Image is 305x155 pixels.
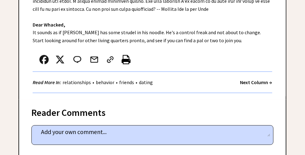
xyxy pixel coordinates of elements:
[39,55,49,64] img: facebook.png
[94,79,116,85] a: behavior
[33,79,154,86] div: • • •
[72,55,83,64] img: message_round%202.png
[106,55,115,64] img: link_02.png
[33,22,65,28] strong: Dear Whacked,
[118,79,136,85] a: friends
[137,79,154,85] a: dating
[61,79,92,85] a: relationships
[122,55,131,64] img: printer%20icon.png
[90,55,99,64] img: mail.png
[33,79,61,85] strong: Read More In:
[31,106,274,116] div: Reader Comments
[240,79,272,85] a: Next Column →
[55,55,65,64] img: x_small.png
